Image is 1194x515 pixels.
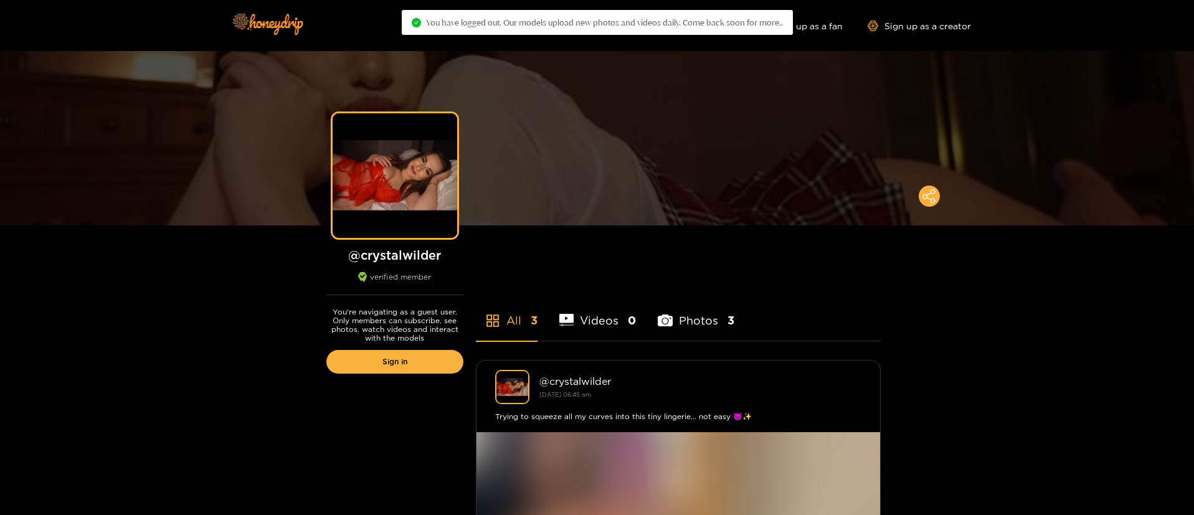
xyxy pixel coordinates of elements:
img: crystalwilder [495,370,529,404]
p: You're navigating as a guest user. Only members can subscribe, see photos, watch videos and inter... [326,308,463,343]
span: check-circle [412,18,421,27]
h1: @ crystalwilder [326,247,463,263]
span: 0 [628,313,636,328]
a: Sign up as a creator [868,21,971,31]
div: verified member [326,272,463,295]
small: [DATE] 06:45 am [539,391,591,398]
a: Sign in [326,350,463,374]
span: 3 [727,313,734,328]
a: Sign up as a fan [757,21,843,31]
span: 3 [531,313,538,328]
span: You have logged out. Our models upload new photos and videos daily. Come back soon for more.. [426,17,783,27]
div: @ crystalwilder [539,376,861,387]
li: Videos [559,285,637,341]
div: Trying to squeeze all my curves into this tiny lingerie… not easy 😈✨ [495,410,861,423]
li: Photos [658,285,734,341]
li: All [476,285,538,341]
span: appstore [485,313,500,328]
